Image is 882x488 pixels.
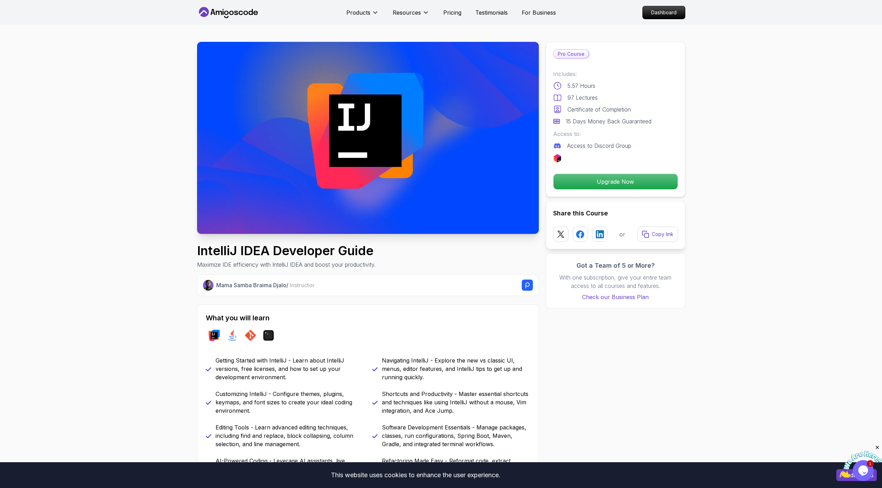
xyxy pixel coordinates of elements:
h1: IntelliJ IDEA Developer Guide [197,244,376,258]
p: With one subscription, give your entire team access to all courses and features. [553,273,678,290]
img: intellij-developer-guide_thumbnail [197,42,539,234]
p: Resources [393,8,421,17]
p: Upgrade Now [553,174,678,189]
button: Copy link [638,227,678,242]
p: Maximize IDE efficiency with IntelliJ IDEA and boost your productivity. [197,260,376,269]
button: Upgrade Now [553,174,678,190]
p: Certificate of Completion [567,105,631,114]
p: Shortcuts and Productivity - Master essential shortcuts and techniques like using IntelliJ withou... [382,390,530,415]
h2: Share this Course [553,208,678,218]
img: jetbrains logo [553,154,561,162]
p: 5.57 Hours [567,82,595,90]
p: Navigating IntelliJ - Explore the new vs classic UI, menus, editor features, and IntelliJ tips to... [382,356,530,381]
h3: Got a Team of 5 or More? [553,261,678,270]
button: Products [346,8,379,22]
a: Check our Business Plan [553,293,678,301]
p: Pro Course [553,50,589,58]
img: java logo [227,330,238,341]
p: Products [346,8,370,17]
a: Dashboard [642,6,685,19]
p: Mama Samba Braima Djalo / [216,281,315,289]
a: Pricing [443,8,461,17]
p: 15 Days Money Back Guaranteed [566,117,651,125]
p: Software Development Essentials - Manage packages, classes, run configurations, Spring Boot, Mave... [382,423,530,448]
div: This website uses cookies to enhance the user experience. [5,467,826,483]
img: git logo [245,330,256,341]
span: Instructor [290,282,315,289]
p: Refactoring Made Easy - Reformat code, extract methods, remove unused imports, rename variables, ... [382,457,530,482]
img: terminal logo [263,330,274,341]
p: or [619,230,625,238]
p: 97 Lectures [567,93,598,102]
p: Customizing IntelliJ - Configure themes, plugins, keymaps, and font sizes to create your ideal co... [216,390,364,415]
p: AI-Powered Coding - Leverage AI assistants, live templates, and full-line code completions to spe... [216,457,364,482]
button: Resources [393,8,429,22]
p: Copy link [652,231,673,238]
iframe: chat widget [839,444,882,478]
p: Includes: [553,70,678,78]
h2: What you will learn [206,313,530,323]
a: For Business [522,8,556,17]
img: Nelson Djalo [203,280,214,291]
a: Testimonials [475,8,508,17]
p: Access to: [553,130,678,138]
p: Access to Discord Group [567,142,631,150]
p: Getting Started with IntelliJ - Learn about IntelliJ versions, free licenses, and how to set up y... [216,356,364,381]
button: Accept cookies [836,469,877,481]
p: Editing Tools - Learn advanced editing techniques, including find and replace, block collapsing, ... [216,423,364,448]
img: intellij logo [209,330,220,341]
